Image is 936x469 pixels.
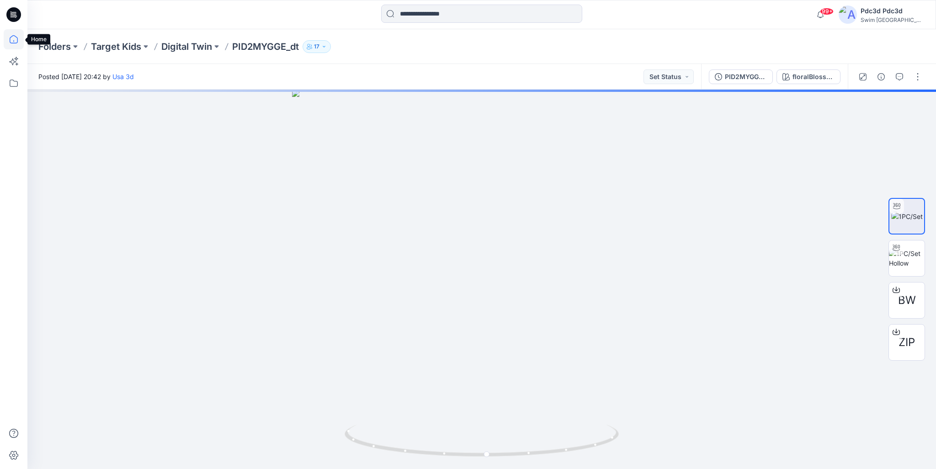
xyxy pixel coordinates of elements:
span: Posted [DATE] 20:42 by [38,72,134,81]
div: Pdc3d Pdc3d [861,5,925,16]
p: PID2MYGGE_dt [232,40,299,53]
span: 99+ [820,8,834,15]
span: ZIP [899,334,915,351]
div: floralBlossomCharcoal [792,72,835,82]
a: Folders [38,40,71,53]
p: 17 [314,42,319,52]
button: PID2MYGGE_gsa [709,69,773,84]
a: Target Kids [91,40,141,53]
button: Details [874,69,888,84]
img: 1PC/Set [891,212,923,221]
button: 17 [303,40,331,53]
img: avatar [839,5,857,24]
div: Swim [GEOGRAPHIC_DATA] [861,16,925,23]
div: PID2MYGGE_gsa [725,72,767,82]
img: 1PC/Set Hollow [889,249,925,268]
a: Usa 3d [112,73,134,80]
a: Digital Twin [161,40,212,53]
span: BW [898,292,916,309]
button: floralBlossomCharcoal [776,69,840,84]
